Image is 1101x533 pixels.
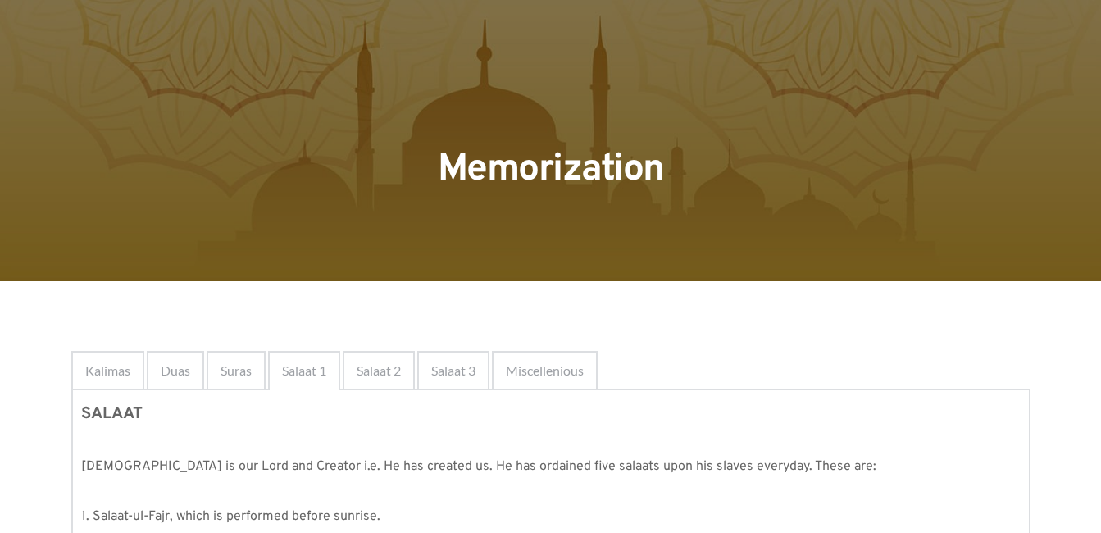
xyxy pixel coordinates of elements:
[81,403,143,425] strong: SALAAT
[221,361,252,380] span: Suras
[81,458,876,475] span: [DEMOGRAPHIC_DATA] is our Lord and Creator i.e. He has created us. He has ordained five salaats u...
[81,508,380,525] span: 1. Salaat-ul-Fajr, which is performed before sunrise.
[282,361,326,380] span: Salaat 1
[85,361,130,380] span: Kalimas
[506,361,584,380] span: Miscellenious
[431,361,475,380] span: Salaat 3
[438,146,664,194] span: Memorization
[161,361,190,380] span: Duas
[357,361,401,380] span: Salaat 2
